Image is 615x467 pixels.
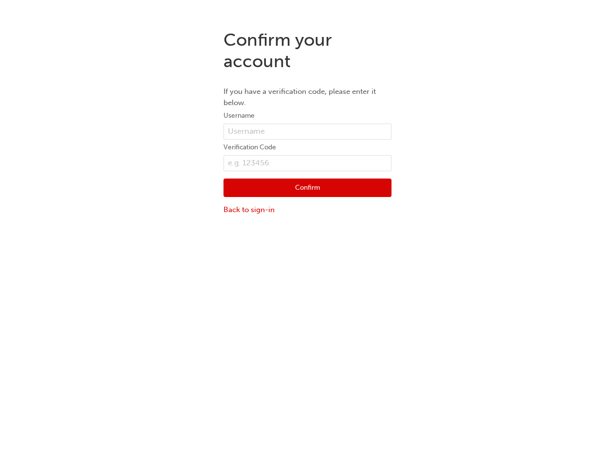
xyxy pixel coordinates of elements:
input: e.g. 123456 [224,155,391,172]
p: If you have a verification code, please enter it below. [224,86,391,108]
h1: Confirm your account [224,29,391,72]
label: Verification Code [224,142,391,153]
input: Username [224,124,391,140]
a: Back to sign-in [224,204,391,216]
label: Username [224,110,391,122]
button: Confirm [224,179,391,197]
